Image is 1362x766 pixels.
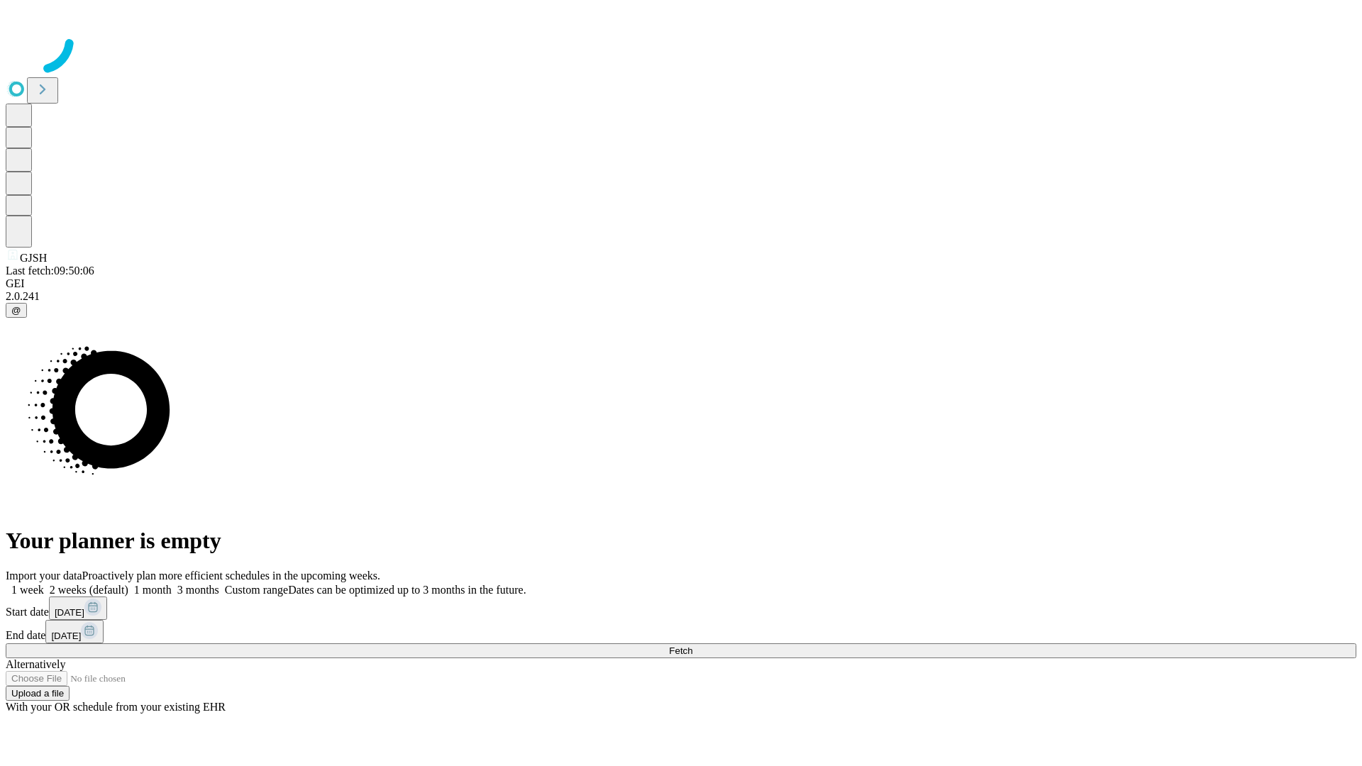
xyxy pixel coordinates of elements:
[6,658,65,670] span: Alternatively
[20,252,47,264] span: GJSH
[134,584,172,596] span: 1 month
[6,528,1356,554] h1: Your planner is empty
[6,643,1356,658] button: Fetch
[55,607,84,618] span: [DATE]
[6,596,1356,620] div: Start date
[6,701,226,713] span: With your OR schedule from your existing EHR
[51,631,81,641] span: [DATE]
[49,596,107,620] button: [DATE]
[225,584,288,596] span: Custom range
[6,620,1356,643] div: End date
[6,277,1356,290] div: GEI
[50,584,128,596] span: 2 weeks (default)
[11,305,21,316] span: @
[82,570,380,582] span: Proactively plan more efficient schedules in the upcoming weeks.
[45,620,104,643] button: [DATE]
[6,570,82,582] span: Import your data
[6,303,27,318] button: @
[669,645,692,656] span: Fetch
[288,584,526,596] span: Dates can be optimized up to 3 months in the future.
[6,265,94,277] span: Last fetch: 09:50:06
[6,686,70,701] button: Upload a file
[11,584,44,596] span: 1 week
[177,584,219,596] span: 3 months
[6,290,1356,303] div: 2.0.241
